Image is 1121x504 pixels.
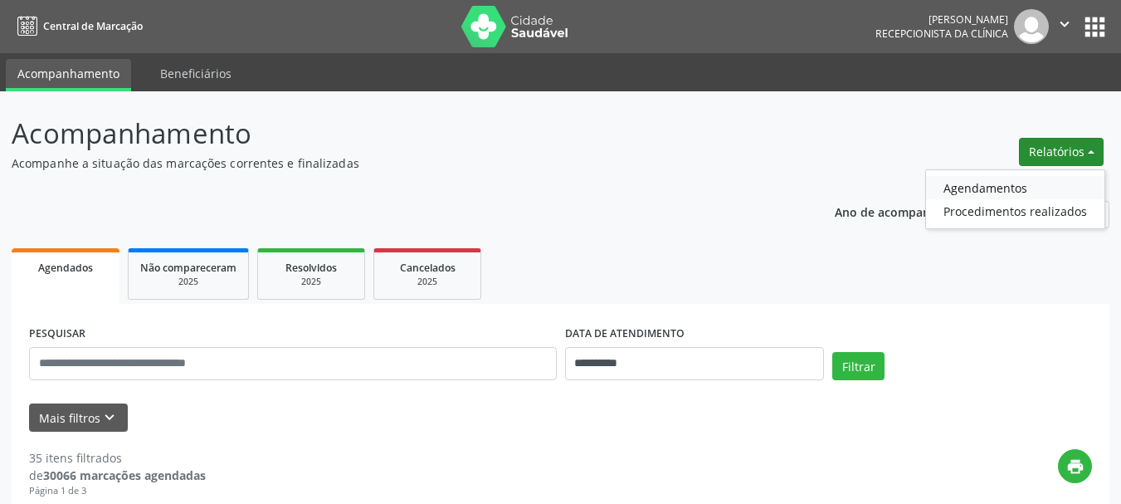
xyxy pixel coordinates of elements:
div: 2025 [386,276,469,288]
div: 2025 [140,276,236,288]
div: de [29,467,206,484]
button:  [1049,9,1080,44]
span: Recepcionista da clínica [875,27,1008,41]
strong: 30066 marcações agendadas [43,467,206,483]
button: apps [1080,12,1109,42]
p: Ano de acompanhamento [835,201,982,222]
div: Página 1 de 3 [29,484,206,498]
div: [PERSON_NAME] [875,12,1008,27]
div: 35 itens filtrados [29,449,206,467]
a: Acompanhamento [6,59,131,91]
a: Procedimentos realizados [926,199,1104,223]
button: print [1058,449,1092,483]
p: Acompanhe a situação das marcações correntes e finalizadas [12,154,780,172]
ul: Relatórios [925,169,1105,229]
div: 2025 [270,276,353,288]
span: Não compareceram [140,261,236,275]
span: Agendados [38,261,93,275]
span: Central de Marcação [43,19,143,33]
p: Acompanhamento [12,113,780,154]
span: Resolvidos [285,261,337,275]
a: Agendamentos [926,176,1104,199]
i: keyboard_arrow_down [100,409,119,427]
label: PESQUISAR [29,321,85,347]
button: Relatórios [1019,138,1104,166]
img: img [1014,9,1049,44]
button: Mais filtroskeyboard_arrow_down [29,404,128,433]
a: Central de Marcação [12,12,143,40]
i:  [1055,15,1074,33]
span: Cancelados [400,261,456,275]
i: print [1066,458,1084,476]
a: Beneficiários [149,59,243,88]
label: DATA DE ATENDIMENTO [565,321,685,347]
button: Filtrar [832,352,885,380]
